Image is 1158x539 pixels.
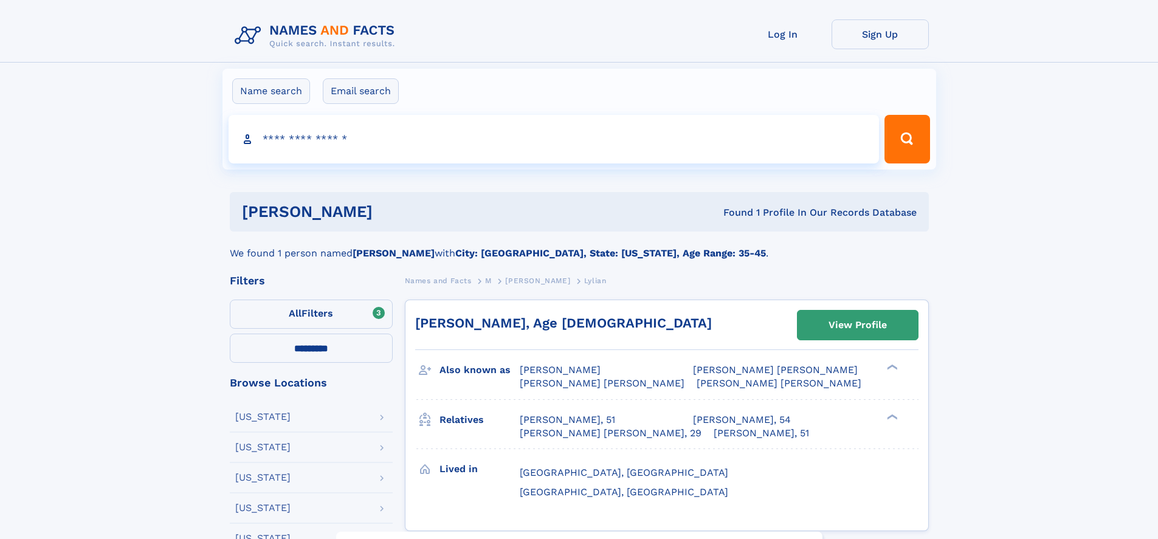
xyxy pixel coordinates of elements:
div: [US_STATE] [235,412,291,422]
a: View Profile [798,311,918,340]
span: All [289,307,302,319]
a: Names and Facts [405,273,472,288]
h3: Also known as [439,360,520,380]
div: ❯ [884,363,898,371]
span: Lylian [584,276,607,285]
label: Filters [230,300,393,329]
a: M [485,273,492,288]
a: [PERSON_NAME], 54 [693,413,791,427]
div: Browse Locations [230,377,393,388]
h3: Lived in [439,459,520,479]
span: [PERSON_NAME] [PERSON_NAME] [697,377,861,389]
a: [PERSON_NAME], 51 [520,413,615,427]
div: View Profile [829,311,887,339]
span: [PERSON_NAME] [PERSON_NAME] [520,377,684,389]
a: Log In [734,19,832,49]
span: [PERSON_NAME] [PERSON_NAME] [693,364,858,376]
input: search input [229,115,880,163]
b: City: [GEOGRAPHIC_DATA], State: [US_STATE], Age Range: 35-45 [455,247,766,259]
span: [PERSON_NAME] [505,276,570,285]
span: [GEOGRAPHIC_DATA], [GEOGRAPHIC_DATA] [520,486,728,498]
div: Found 1 Profile In Our Records Database [548,206,917,219]
span: [PERSON_NAME] [520,364,601,376]
a: [PERSON_NAME], Age [DEMOGRAPHIC_DATA] [415,315,712,331]
span: M [485,276,492,285]
span: [GEOGRAPHIC_DATA], [GEOGRAPHIC_DATA] [520,467,728,478]
img: Logo Names and Facts [230,19,405,52]
a: [PERSON_NAME] [505,273,570,288]
div: ❯ [884,413,898,421]
a: [PERSON_NAME], 51 [714,427,809,440]
div: We found 1 person named with . [230,232,929,261]
div: [US_STATE] [235,442,291,452]
h3: Relatives [439,410,520,430]
a: Sign Up [832,19,929,49]
div: [US_STATE] [235,503,291,513]
label: Name search [232,78,310,104]
label: Email search [323,78,399,104]
a: [PERSON_NAME] [PERSON_NAME], 29 [520,427,701,440]
button: Search Button [884,115,929,163]
div: [US_STATE] [235,473,291,482]
div: Filters [230,275,393,286]
b: [PERSON_NAME] [353,247,435,259]
h1: [PERSON_NAME] [242,204,548,219]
